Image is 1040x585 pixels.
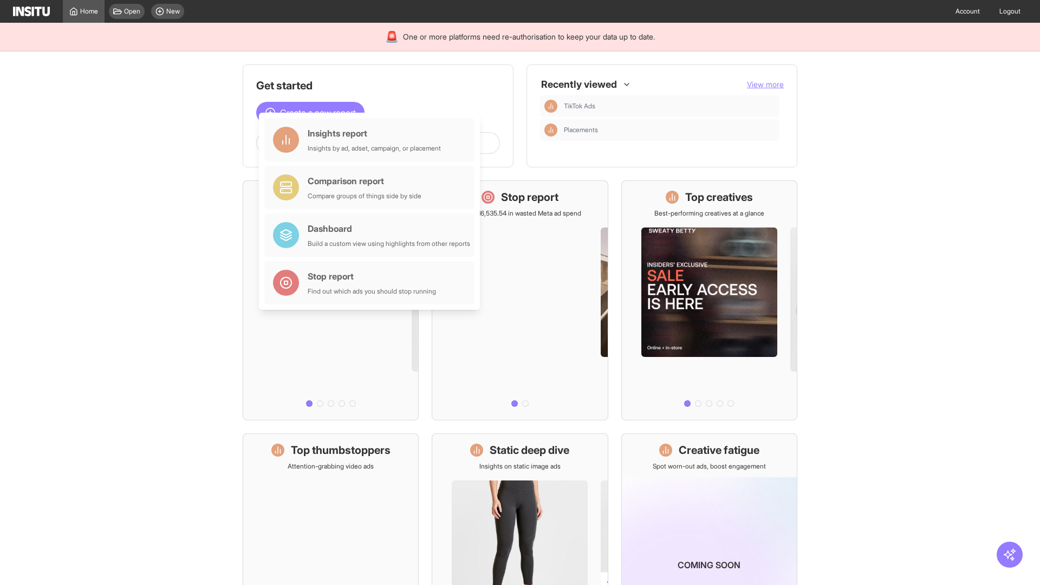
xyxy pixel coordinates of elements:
[13,6,50,16] img: Logo
[490,443,569,458] h1: Static deep dive
[256,78,500,93] h1: Get started
[501,190,558,205] h1: Stop report
[280,106,356,119] span: Create a new report
[544,100,557,113] div: Insights
[166,7,180,16] span: New
[308,174,421,187] div: Comparison report
[403,31,655,42] span: One or more platforms need re-authorisation to keep your data up to date.
[747,80,784,89] span: View more
[308,127,441,140] div: Insights report
[308,239,470,248] div: Build a custom view using highlights from other reports
[685,190,753,205] h1: Top creatives
[479,462,561,471] p: Insights on static image ads
[564,126,775,134] span: Placements
[308,144,441,153] div: Insights by ad, adset, campaign, or placement
[564,102,595,110] span: TikTok Ads
[124,7,140,16] span: Open
[308,270,436,283] div: Stop report
[243,180,419,420] a: What's live nowSee all active ads instantly
[308,222,470,235] div: Dashboard
[385,29,399,44] div: 🚨
[564,126,598,134] span: Placements
[621,180,797,420] a: Top creativesBest-performing creatives at a glance
[544,123,557,136] div: Insights
[459,209,581,218] p: Save £16,535.54 in wasted Meta ad spend
[564,102,775,110] span: TikTok Ads
[308,287,436,296] div: Find out which ads you should stop running
[288,462,374,471] p: Attention-grabbing video ads
[80,7,98,16] span: Home
[308,192,421,200] div: Compare groups of things side by side
[747,79,784,90] button: View more
[432,180,608,420] a: Stop reportSave £16,535.54 in wasted Meta ad spend
[256,102,365,123] button: Create a new report
[654,209,764,218] p: Best-performing creatives at a glance
[291,443,391,458] h1: Top thumbstoppers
